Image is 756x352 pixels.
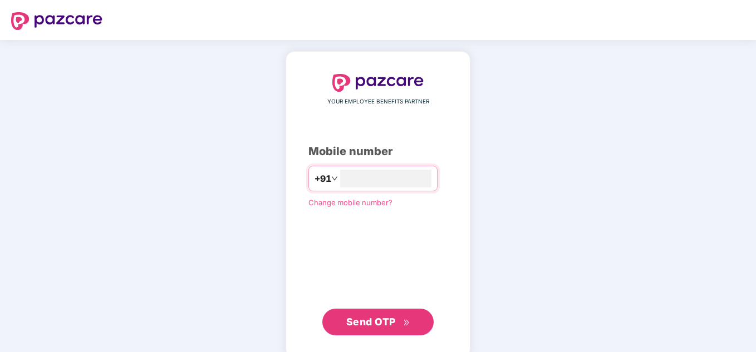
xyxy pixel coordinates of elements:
img: logo [11,12,102,30]
span: YOUR EMPLOYEE BENEFITS PARTNER [327,97,429,106]
span: double-right [403,319,410,326]
span: down [331,175,338,182]
span: Send OTP [346,316,396,328]
div: Mobile number [308,143,448,160]
a: Change mobile number? [308,198,392,207]
img: logo [332,74,424,92]
span: +91 [315,172,331,186]
button: Send OTPdouble-right [322,309,434,335]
